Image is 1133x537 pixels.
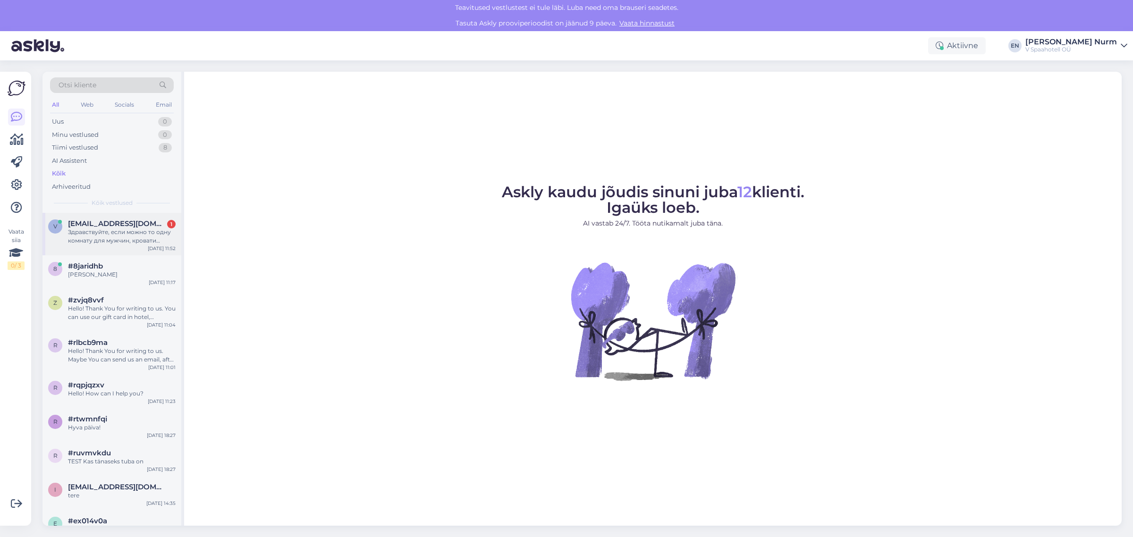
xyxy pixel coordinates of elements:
[68,449,111,457] span: #ruvmvkdu
[147,321,176,328] div: [DATE] 11:04
[1025,46,1117,53] div: V Spaahotell OÜ
[1025,38,1127,53] a: [PERSON_NAME] NurmV Spaahotell OÜ
[68,338,108,347] span: #rlbcb9ma
[59,80,96,90] span: Otsi kliente
[68,296,104,304] span: #zvjq8vvf
[68,262,103,270] span: #8jaridhb
[148,398,176,405] div: [DATE] 11:23
[52,182,91,192] div: Arhiveeritud
[53,299,57,306] span: z
[154,99,174,111] div: Email
[79,99,95,111] div: Web
[68,525,176,534] div: Paldies!
[52,117,64,126] div: Uus
[68,270,176,279] div: [PERSON_NAME]
[54,486,56,493] span: i
[147,432,176,439] div: [DATE] 18:27
[148,245,176,252] div: [DATE] 11:52
[52,143,98,152] div: Tiimi vestlused
[8,79,25,97] img: Askly Logo
[68,389,176,398] div: Hello! How can I help you?
[53,384,58,391] span: r
[148,364,176,371] div: [DATE] 11:01
[68,228,176,245] div: Здравствуйте, если можно то одну комнату для мужчин, кровати думаю чтобы были раздельно и можно п...
[53,223,57,230] span: v
[737,183,752,201] span: 12
[928,37,986,54] div: Aktiivne
[1025,38,1117,46] div: [PERSON_NAME] Nurm
[52,156,87,166] div: AI Assistent
[113,99,136,111] div: Socials
[53,418,58,425] span: r
[50,99,61,111] div: All
[68,219,166,228] span: viorikakugal@mail.ru
[8,227,25,270] div: Vaata siia
[92,199,133,207] span: Kõik vestlused
[1008,39,1022,52] div: EN
[53,342,58,349] span: r
[147,466,176,473] div: [DATE] 18:27
[68,517,107,525] span: #ex014v0a
[53,265,57,272] span: 8
[617,19,677,27] a: Vaata hinnastust
[159,143,172,152] div: 8
[568,236,738,406] img: No Chat active
[68,347,176,364] div: Hello! Thank You for writing to us. Maybe You can send us an email, after that I can send it to o...
[502,218,804,228] p: AI vastab 24/7. Tööta nutikamalt juba täna.
[53,452,58,459] span: r
[68,483,166,491] span: info@vspahotel.ee
[53,520,57,527] span: e
[68,415,107,423] span: #rtwmnfqi
[52,130,99,140] div: Minu vestlused
[158,130,172,140] div: 0
[68,304,176,321] div: Hello! Thank You for writing to us. You can use our gift card in hotel, restaurant, cafe and even...
[52,169,66,178] div: Kõik
[68,381,104,389] span: #rqpjqzxv
[167,220,176,228] div: 1
[158,117,172,126] div: 0
[502,183,804,217] span: Askly kaudu jõudis sinuni juba klienti. Igaüks loeb.
[68,457,176,466] div: TEST Kas tänaseks tuba on
[146,500,176,507] div: [DATE] 14:35
[68,491,176,500] div: tere
[8,261,25,270] div: 0 / 3
[149,279,176,286] div: [DATE] 11:17
[68,423,176,432] div: Hyva päiva!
